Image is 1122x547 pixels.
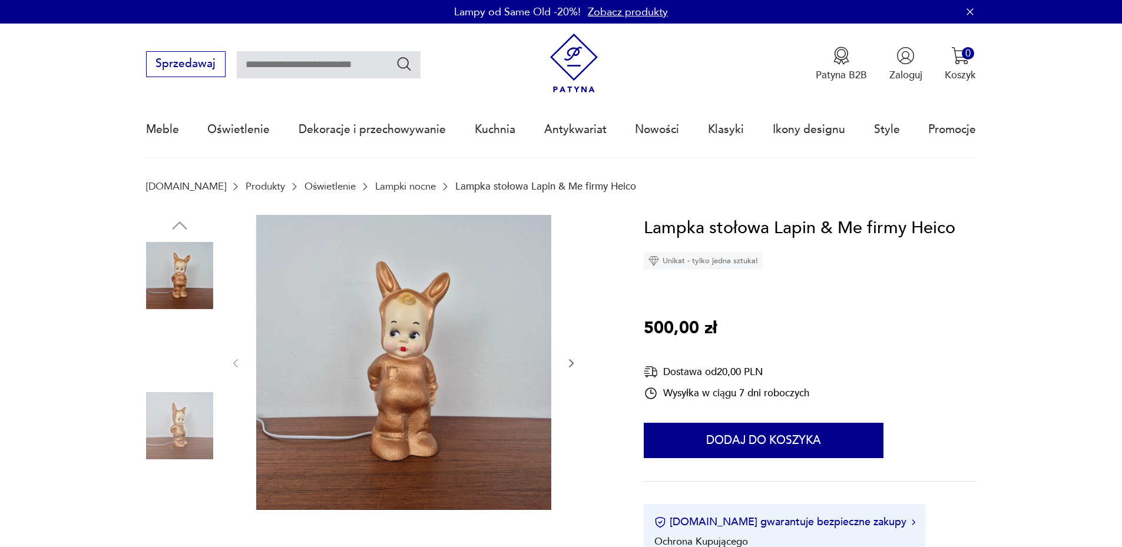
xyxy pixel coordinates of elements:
a: Style [874,102,900,157]
img: Zdjęcie produktu Lampka stołowa Lapin & Me firmy Heico [146,467,213,534]
img: Ikona certyfikatu [654,516,666,528]
img: Ikona diamentu [648,256,659,266]
button: 0Koszyk [945,47,976,82]
a: Zobacz produkty [588,5,668,19]
a: Ikona medaluPatyna B2B [816,47,867,82]
button: Patyna B2B [816,47,867,82]
a: Antykwariat [544,102,607,157]
h1: Lampka stołowa Lapin & Me firmy Heico [644,215,955,242]
button: Szukaj [396,55,413,72]
button: Zaloguj [889,47,922,82]
img: Ikona dostawy [644,364,658,379]
a: Oświetlenie [305,181,356,192]
img: Ikona medalu [832,47,850,65]
img: Ikona koszyka [951,47,969,65]
a: Nowości [635,102,679,157]
a: Sprzedawaj [146,60,226,69]
p: Lampy od Same Old -20%! [454,5,581,19]
a: Dekoracje i przechowywanie [299,102,446,157]
a: Promocje [928,102,976,157]
button: Sprzedawaj [146,51,226,77]
img: Zdjęcie produktu Lampka stołowa Lapin & Me firmy Heico [146,317,213,384]
p: Zaloguj [889,68,922,82]
a: Produkty [246,181,285,192]
a: Oświetlenie [207,102,270,157]
a: Klasyki [708,102,744,157]
a: [DOMAIN_NAME] [146,181,226,192]
img: Zdjęcie produktu Lampka stołowa Lapin & Me firmy Heico [146,242,213,309]
img: Zdjęcie produktu Lampka stołowa Lapin & Me firmy Heico [146,392,213,459]
p: Koszyk [945,68,976,82]
p: Lampka stołowa Lapin & Me firmy Heico [455,181,636,192]
button: [DOMAIN_NAME] gwarantuje bezpieczne zakupy [654,515,915,529]
a: Ikony designu [773,102,845,157]
a: Meble [146,102,179,157]
div: Wysyłka w ciągu 7 dni roboczych [644,386,809,400]
img: Ikona strzałki w prawo [912,519,915,525]
p: Patyna B2B [816,68,867,82]
a: Kuchnia [475,102,515,157]
img: Ikonka użytkownika [896,47,915,65]
div: Unikat - tylko jedna sztuka! [644,252,763,270]
img: Patyna - sklep z meblami i dekoracjami vintage [544,34,604,93]
p: 500,00 zł [644,315,717,342]
a: Lampki nocne [375,181,436,192]
div: Dostawa od 20,00 PLN [644,364,809,379]
button: Dodaj do koszyka [644,423,883,458]
img: Zdjęcie produktu Lampka stołowa Lapin & Me firmy Heico [256,215,551,510]
div: 0 [962,47,974,59]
